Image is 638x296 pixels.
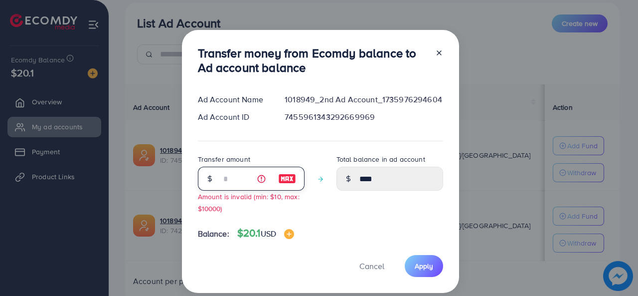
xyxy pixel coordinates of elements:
span: Cancel [359,261,384,272]
button: Cancel [347,255,397,277]
div: 7455961343292669969 [277,111,451,123]
img: image [284,229,294,239]
button: Apply [405,255,443,277]
h4: $20.1 [237,227,294,240]
div: Ad Account ID [190,111,277,123]
span: USD [261,228,276,239]
div: 1018949_2nd Ad Account_1735976294604 [277,94,451,105]
span: Balance: [198,228,229,240]
div: Ad Account Name [190,94,277,105]
img: image [278,173,296,185]
label: Total balance in ad account [336,154,425,164]
span: Apply [415,261,433,271]
h3: Transfer money from Ecomdy balance to Ad account balance [198,46,427,75]
label: Transfer amount [198,154,250,164]
small: Amount is invalid (min: $10, max: $10000) [198,192,300,213]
